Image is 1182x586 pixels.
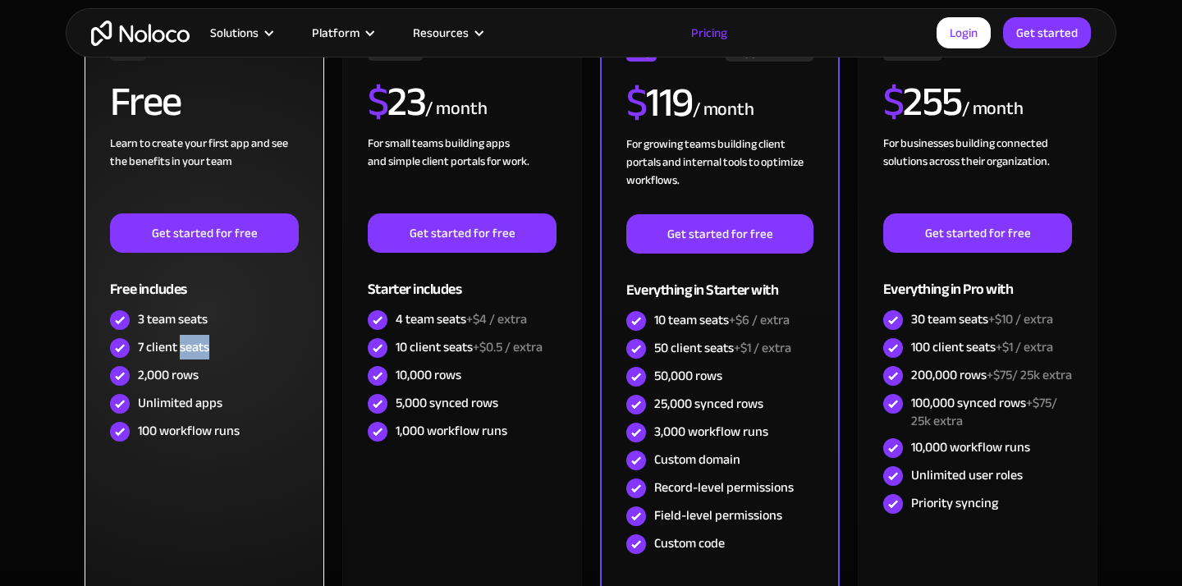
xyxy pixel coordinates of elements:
[396,310,527,328] div: 4 team seats
[626,135,813,214] div: For growing teams building client portals and internal tools to optimize workflows.
[654,506,782,524] div: Field-level permissions
[654,339,791,357] div: 50 client seats
[911,466,1023,484] div: Unlimited user roles
[396,422,507,440] div: 1,000 workflow runs
[987,363,1072,387] span: +$75/ 25k extra
[671,22,748,43] a: Pricing
[396,394,498,412] div: 5,000 synced rows
[962,96,1024,122] div: / month
[734,336,791,360] span: +$1 / extra
[138,422,240,440] div: 100 workflow runs
[911,438,1030,456] div: 10,000 workflow runs
[626,64,647,141] span: $
[413,22,469,43] div: Resources
[654,423,768,441] div: 3,000 workflow runs
[626,214,813,254] a: Get started for free
[368,63,388,140] span: $
[654,478,794,497] div: Record-level permissions
[138,310,208,328] div: 3 team seats
[392,22,502,43] div: Resources
[911,394,1072,430] div: 100,000 synced rows
[626,254,813,307] div: Everything in Starter with
[473,335,543,359] span: +$0.5 / extra
[210,22,259,43] div: Solutions
[996,335,1053,359] span: +$1 / extra
[110,213,299,253] a: Get started for free
[654,311,790,329] div: 10 team seats
[883,213,1072,253] a: Get started for free
[110,253,299,306] div: Free includes
[883,63,904,140] span: $
[368,135,557,213] div: For small teams building apps and simple client portals for work. ‍
[368,253,557,306] div: Starter includes
[693,97,754,123] div: / month
[911,366,1072,384] div: 200,000 rows
[911,338,1053,356] div: 100 client seats
[654,395,763,413] div: 25,000 synced rows
[396,366,461,384] div: 10,000 rows
[138,366,199,384] div: 2,000 rows
[110,135,299,213] div: Learn to create your first app and see the benefits in your team ‍
[937,17,991,48] a: Login
[291,22,392,43] div: Platform
[988,307,1053,332] span: +$10 / extra
[368,81,426,122] h2: 23
[883,253,1072,306] div: Everything in Pro with
[654,451,740,469] div: Custom domain
[425,96,487,122] div: / month
[654,534,725,552] div: Custom code
[110,81,181,122] h2: Free
[138,338,209,356] div: 7 client seats
[190,22,291,43] div: Solutions
[911,310,1053,328] div: 30 team seats
[1003,17,1091,48] a: Get started
[312,22,360,43] div: Platform
[911,391,1057,433] span: +$75/ 25k extra
[91,21,190,46] a: home
[626,82,693,123] h2: 119
[466,307,527,332] span: +$4 / extra
[883,81,962,122] h2: 255
[883,135,1072,213] div: For businesses building connected solutions across their organization. ‍
[654,367,722,385] div: 50,000 rows
[911,494,998,512] div: Priority syncing
[396,338,543,356] div: 10 client seats
[368,213,557,253] a: Get started for free
[138,394,222,412] div: Unlimited apps
[729,308,790,332] span: +$6 / extra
